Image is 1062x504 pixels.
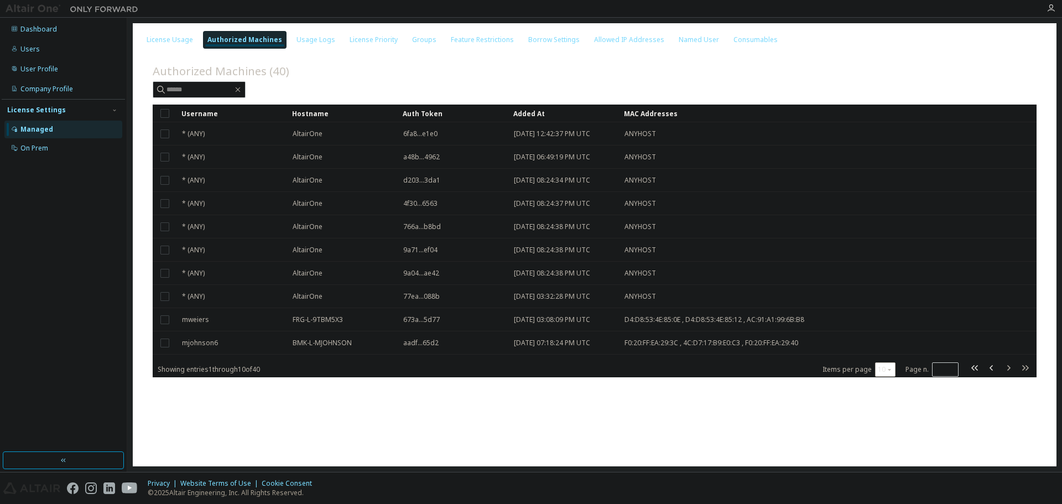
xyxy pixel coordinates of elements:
[624,269,656,278] span: ANYHOST
[514,339,590,347] span: [DATE] 07:18:24 PM UTC
[182,129,205,138] span: * (ANY)
[403,339,439,347] span: aadf...65d2
[528,35,580,44] div: Borrow Settings
[403,246,438,254] span: 9a71...ef04
[403,176,440,185] span: d203...3da1
[513,105,615,122] div: Added At
[403,153,440,162] span: a48b...4962
[148,479,180,488] div: Privacy
[514,315,590,324] span: [DATE] 03:08:09 PM UTC
[182,339,218,347] span: mjohnson6
[733,35,778,44] div: Consumables
[182,269,205,278] span: * (ANY)
[20,85,73,93] div: Company Profile
[624,339,798,347] span: F0:20:FF:EA:29:3C , 4C:D7:17:B9:E0:C3 , F0:20:FF:EA:29:40
[624,129,656,138] span: ANYHOST
[624,153,656,162] span: ANYHOST
[514,153,590,162] span: [DATE] 06:49:19 PM UTC
[296,35,335,44] div: Usage Logs
[148,488,319,497] p: © 2025 Altair Engineering, Inc. All Rights Reserved.
[293,199,322,208] span: AltairOne
[293,222,322,231] span: AltairOne
[514,129,590,138] span: [DATE] 12:42:37 PM UTC
[147,35,193,44] div: License Usage
[624,199,656,208] span: ANYHOST
[403,292,440,301] span: 77ea...088b
[878,365,893,374] button: 10
[3,482,60,494] img: altair_logo.svg
[20,144,48,153] div: On Prem
[293,176,322,185] span: AltairOne
[403,199,438,208] span: 4f30...6563
[182,222,205,231] span: * (ANY)
[122,482,138,494] img: youtube.svg
[679,35,719,44] div: Named User
[85,482,97,494] img: instagram.svg
[182,176,205,185] span: * (ANY)
[67,482,79,494] img: facebook.svg
[350,35,398,44] div: License Priority
[20,45,40,54] div: Users
[293,129,322,138] span: AltairOne
[514,269,590,278] span: [DATE] 08:24:38 PM UTC
[624,246,656,254] span: ANYHOST
[181,105,283,122] div: Username
[403,105,504,122] div: Auth Token
[514,199,590,208] span: [DATE] 08:24:37 PM UTC
[207,35,282,44] div: Authorized Machines
[403,315,440,324] span: 673a...5d77
[624,176,656,185] span: ANYHOST
[594,35,664,44] div: Allowed IP Addresses
[905,362,959,377] span: Page n.
[293,315,343,324] span: FRG-L-9TBM5X3
[103,482,115,494] img: linkedin.svg
[292,105,394,122] div: Hostname
[262,479,319,488] div: Cookie Consent
[6,3,144,14] img: Altair One
[20,125,53,134] div: Managed
[182,292,205,301] span: * (ANY)
[514,176,590,185] span: [DATE] 08:24:34 PM UTC
[182,153,205,162] span: * (ANY)
[293,246,322,254] span: AltairOne
[403,129,438,138] span: 6fa8...e1e0
[514,246,590,254] span: [DATE] 08:24:38 PM UTC
[20,25,57,34] div: Dashboard
[7,106,66,115] div: License Settings
[624,222,656,231] span: ANYHOST
[624,105,920,122] div: MAC Addresses
[182,246,205,254] span: * (ANY)
[182,199,205,208] span: * (ANY)
[153,63,289,79] span: Authorized Machines (40)
[822,362,896,377] span: Items per page
[403,222,441,231] span: 766a...b8bd
[624,292,656,301] span: ANYHOST
[158,365,260,374] span: Showing entries 1 through 10 of 40
[293,339,352,347] span: BMK-L-MJOHNSON
[293,292,322,301] span: AltairOne
[403,269,439,278] span: 9a04...ae42
[182,315,209,324] span: mweiers
[20,65,58,74] div: User Profile
[180,479,262,488] div: Website Terms of Use
[514,292,590,301] span: [DATE] 03:32:28 PM UTC
[624,315,804,324] span: D4:D8:53:4E:85:0E , D4:D8:53:4E:85:12 , AC:91:A1:99:6B:B8
[293,269,322,278] span: AltairOne
[451,35,514,44] div: Feature Restrictions
[412,35,436,44] div: Groups
[514,222,590,231] span: [DATE] 08:24:38 PM UTC
[293,153,322,162] span: AltairOne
